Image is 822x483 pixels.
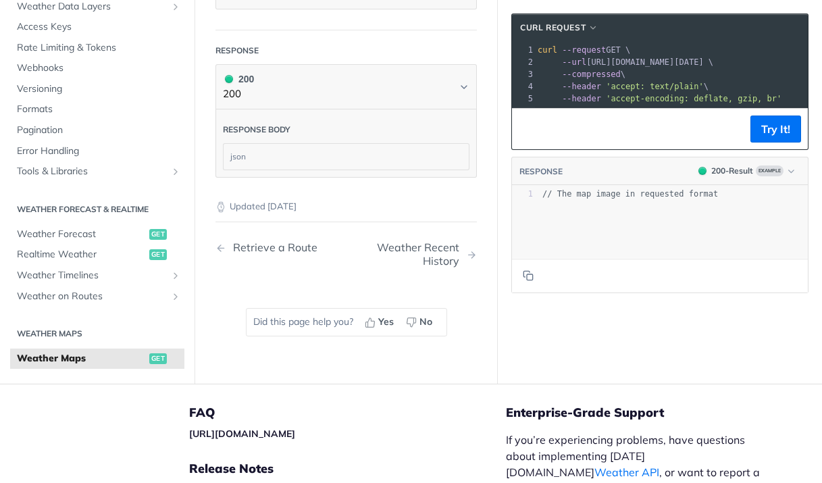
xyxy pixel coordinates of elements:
[170,290,181,301] button: Show subpages for Weather on Routes
[519,165,563,178] button: RESPONSE
[17,124,181,137] span: Pagination
[562,70,621,79] span: --compressed
[17,228,146,241] span: Weather Forecast
[215,228,477,280] nav: Pagination Controls
[10,203,184,215] h2: Weather Forecast & realtime
[401,312,440,332] button: No
[224,144,469,170] div: json
[215,109,477,178] div: 200 200200
[17,289,167,303] span: Weather on Routes
[226,241,317,254] div: Retrieve a Route
[10,141,184,161] a: Error Handling
[246,308,447,336] div: Did this page help you?
[215,45,259,57] div: Response
[10,286,184,306] a: Weather on RoutesShow subpages for Weather on Routes
[17,41,181,55] span: Rate Limiting & Tokens
[512,188,533,200] div: 1
[225,75,233,83] span: 200
[17,352,146,365] span: Weather Maps
[512,68,535,80] div: 3
[756,166,784,176] span: Example
[594,465,659,479] a: Weather API
[189,461,506,477] h5: Release Notes
[10,265,184,286] a: Weather TimelinesShow subpages for Weather Timelines
[10,245,184,265] a: Realtime Weatherget
[750,116,801,143] button: Try It!
[506,405,791,421] h5: Enterprise-Grade Support
[10,38,184,58] a: Rate Limiting & Tokens
[538,82,709,91] span: \
[520,22,586,34] span: cURL Request
[365,241,477,267] a: Next Page: Weather Recent History
[419,315,432,329] span: No
[10,349,184,369] a: Weather Mapsget
[223,72,254,86] div: 200
[519,265,538,286] button: Copy to clipboard
[189,405,506,421] h5: FAQ
[170,166,181,177] button: Show subpages for Tools & Libraries
[698,167,707,175] span: 200
[692,164,801,178] button: 200200-ResultExample
[512,80,535,93] div: 4
[149,229,167,240] span: get
[17,82,181,96] span: Versioning
[10,328,184,340] h2: Weather Maps
[10,58,184,78] a: Webhooks
[149,353,167,364] span: get
[170,270,181,281] button: Show subpages for Weather Timelines
[515,21,603,34] button: cURL Request
[378,315,394,329] span: Yes
[223,86,254,102] p: 200
[538,45,630,55] span: GET \
[17,248,146,261] span: Realtime Weather
[10,99,184,120] a: Formats
[10,17,184,37] a: Access Keys
[17,165,167,178] span: Tools & Libraries
[562,94,601,103] span: --header
[562,45,606,55] span: --request
[538,70,625,79] span: \
[10,120,184,141] a: Pagination
[149,249,167,260] span: get
[538,57,713,67] span: [URL][DOMAIN_NAME][DATE] \
[519,119,538,139] button: Copy to clipboard
[562,57,586,67] span: --url
[512,56,535,68] div: 2
[512,93,535,105] div: 5
[542,189,718,199] span: // The map image in requested format
[360,312,401,332] button: Yes
[606,82,704,91] span: 'accept: text/plain'
[562,82,601,91] span: --header
[17,269,167,282] span: Weather Timelines
[538,45,557,55] span: curl
[170,1,181,11] button: Show subpages for Weather Data Layers
[215,241,328,254] a: Previous Page: Retrieve a Route
[17,20,181,34] span: Access Keys
[17,61,181,75] span: Webhooks
[10,79,184,99] a: Versioning
[606,94,781,103] span: 'accept-encoding: deflate, gzip, br'
[189,428,295,440] a: [URL][DOMAIN_NAME]
[223,72,469,102] button: 200 200200
[10,161,184,182] a: Tools & LibrariesShow subpages for Tools & Libraries
[459,82,469,93] svg: Chevron
[17,145,181,158] span: Error Handling
[17,103,181,116] span: Formats
[10,224,184,245] a: Weather Forecastget
[223,124,290,136] div: Response body
[365,241,466,267] div: Weather Recent History
[512,44,535,56] div: 1
[215,200,477,213] p: Updated [DATE]
[711,165,753,177] div: 200 - Result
